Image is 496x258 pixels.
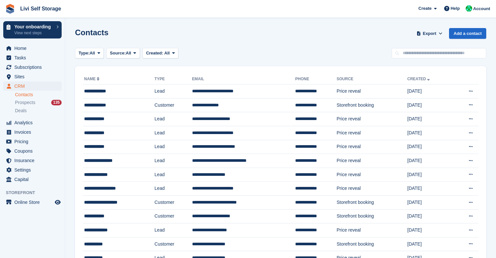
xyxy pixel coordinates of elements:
button: Created: All [143,48,178,59]
a: Add a contact [449,28,486,39]
img: Joe Robertson [466,5,472,12]
span: All [164,51,170,55]
td: Customer [155,195,192,209]
img: stora-icon-8386f47178a22dfd0bd8f6a31ec36ba5ce8667c1dd55bd0f319d3a0aa187defe.svg [5,4,15,14]
td: Price reveal [337,182,407,196]
td: [DATE] [407,195,453,209]
th: Source [337,74,407,84]
td: Price reveal [337,168,407,182]
td: [DATE] [407,168,453,182]
td: Storefront booking [337,237,407,251]
span: Home [14,44,53,53]
span: Sites [14,72,53,81]
td: [DATE] [407,182,453,196]
a: menu [3,198,62,207]
a: Deals [15,107,62,114]
button: Export [415,28,444,39]
span: Created: [146,51,163,55]
td: Storefront booking [337,209,407,223]
span: CRM [14,82,53,91]
td: Storefront booking [337,98,407,112]
td: Lead [155,223,192,237]
td: Price reveal [337,223,407,237]
a: Created [407,77,431,81]
td: Customer [155,237,192,251]
td: Price reveal [337,84,407,99]
td: Lead [155,84,192,99]
th: Phone [295,74,337,84]
span: Analytics [14,118,53,127]
td: Customer [155,209,192,223]
h1: Contacts [75,28,109,37]
td: Lead [155,168,192,182]
td: Storefront booking [337,195,407,209]
td: Customer [155,98,192,112]
span: Subscriptions [14,63,53,72]
span: All [90,50,95,56]
td: Lead [155,126,192,140]
a: menu [3,44,62,53]
a: menu [3,175,62,184]
td: Lead [155,140,192,154]
a: menu [3,146,62,156]
a: menu [3,128,62,137]
td: Price reveal [337,154,407,168]
span: Coupons [14,146,53,156]
a: menu [3,137,62,146]
button: Type: All [75,48,104,59]
a: menu [3,53,62,62]
span: Prospects [15,99,35,106]
span: Online Store [14,198,53,207]
td: [DATE] [407,126,453,140]
td: Lead [155,112,192,126]
a: menu [3,63,62,72]
span: Source: [110,50,126,56]
span: Export [423,30,436,37]
th: Type [155,74,192,84]
p: View next steps [14,30,53,36]
span: All [126,50,131,56]
div: 135 [51,100,62,105]
span: Pricing [14,137,53,146]
span: Deals [15,108,27,114]
span: Help [451,5,460,12]
span: Type: [79,50,90,56]
td: [DATE] [407,237,453,251]
a: Prospects 135 [15,99,62,106]
th: Email [192,74,295,84]
td: [DATE] [407,112,453,126]
td: Lead [155,154,192,168]
span: Settings [14,165,53,175]
td: [DATE] [407,140,453,154]
a: menu [3,82,62,91]
a: menu [3,156,62,165]
p: Your onboarding [14,24,53,29]
td: Price reveal [337,112,407,126]
td: [DATE] [407,223,453,237]
span: Account [473,6,490,12]
a: Name [84,77,101,81]
span: Storefront [6,190,65,196]
span: Capital [14,175,53,184]
a: menu [3,118,62,127]
td: Lead [155,182,192,196]
span: Create [418,5,431,12]
td: [DATE] [407,209,453,223]
td: [DATE] [407,84,453,99]
a: Preview store [54,198,62,206]
button: Source: All [106,48,140,59]
td: [DATE] [407,98,453,112]
td: [DATE] [407,154,453,168]
span: Tasks [14,53,53,62]
a: menu [3,165,62,175]
a: Your onboarding View next steps [3,21,62,38]
a: Livi Self Storage [18,3,64,14]
span: Insurance [14,156,53,165]
a: menu [3,72,62,81]
td: Price reveal [337,140,407,154]
td: Price reveal [337,126,407,140]
a: Contacts [15,92,62,98]
span: Invoices [14,128,53,137]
